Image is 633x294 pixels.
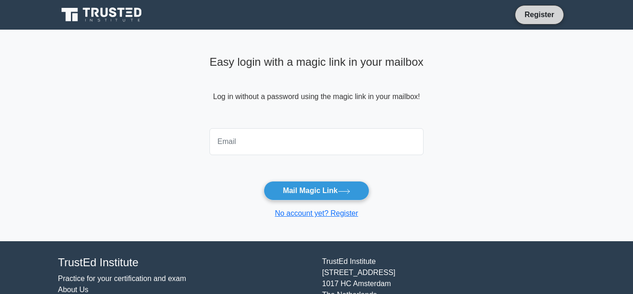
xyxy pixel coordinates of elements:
[519,9,560,20] a: Register
[209,56,424,69] h4: Easy login with a magic link in your mailbox
[58,286,89,294] a: About Us
[209,128,424,155] input: Email
[209,52,424,125] div: Log in without a password using the magic link in your mailbox!
[58,275,186,282] a: Practice for your certification and exam
[264,181,369,200] button: Mail Magic Link
[58,256,311,269] h4: TrustEd Institute
[275,209,358,217] a: No account yet? Register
